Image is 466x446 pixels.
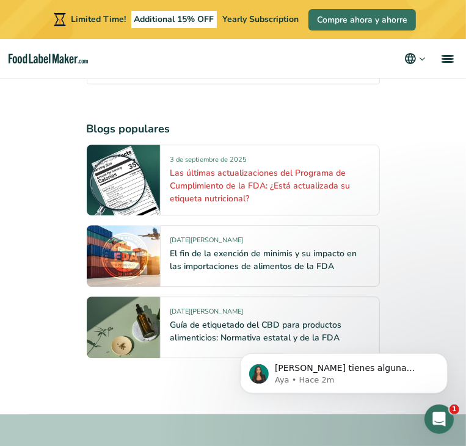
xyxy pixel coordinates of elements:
[131,11,217,28] span: Additional 15% OFF
[170,307,244,321] span: [DATE][PERSON_NAME]
[170,167,351,204] a: Las últimas actualizaciones del Programa de Cumplimiento de la FDA: ¿Está actualizada su etiqueta...
[170,155,247,169] span: 3 de septiembre de 2025
[170,236,244,250] span: [DATE][PERSON_NAME]
[403,51,427,66] button: Change language
[424,405,454,434] iframe: Intercom live chat
[170,248,357,272] a: El fin de la exención de minimis y su impacto en las importaciones de alimentos de la FDA
[222,13,299,25] span: Yearly Subscription
[170,319,342,343] a: Guía de etiquetado del CBD para productos alimenticios: Normativa estatal y de la FDA
[71,13,126,25] span: Limited Time!
[308,9,416,31] a: Compre ahora y ahorre
[9,54,88,64] a: Food Label Maker homepage
[222,328,466,413] iframe: Intercom notifications mensaje
[427,39,466,78] a: menu
[450,405,459,414] span: 1
[87,121,380,137] h4: Blogs populares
